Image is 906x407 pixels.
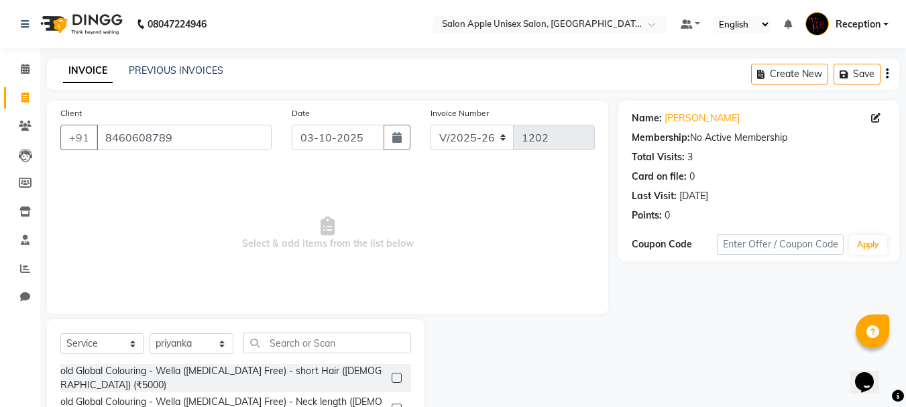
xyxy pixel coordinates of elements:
[34,5,126,43] img: logo
[632,170,687,184] div: Card on file:
[849,235,887,255] button: Apply
[632,237,716,251] div: Coupon Code
[805,12,829,36] img: Reception
[687,150,693,164] div: 3
[60,107,82,119] label: Client
[60,364,386,392] div: old Global Colouring - Wella ([MEDICAL_DATA] Free) - short Hair ([DEMOGRAPHIC_DATA]) (₹5000)
[679,189,708,203] div: [DATE]
[243,333,411,353] input: Search or Scan
[689,170,695,184] div: 0
[148,5,207,43] b: 08047224946
[834,64,881,84] button: Save
[97,125,272,150] input: Search by Name/Mobile/Email/Code
[751,64,828,84] button: Create New
[129,64,223,76] a: PREVIOUS INVOICES
[60,166,595,300] span: Select & add items from the list below
[632,111,662,125] div: Name:
[431,107,489,119] label: Invoice Number
[850,353,893,394] iframe: chat widget
[60,125,98,150] button: +91
[665,209,670,223] div: 0
[63,59,113,83] a: INVOICE
[632,150,685,164] div: Total Visits:
[632,131,886,145] div: No Active Membership
[632,189,677,203] div: Last Visit:
[836,17,881,32] span: Reception
[632,209,662,223] div: Points:
[717,234,844,255] input: Enter Offer / Coupon Code
[292,107,310,119] label: Date
[632,131,690,145] div: Membership:
[665,111,740,125] a: [PERSON_NAME]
